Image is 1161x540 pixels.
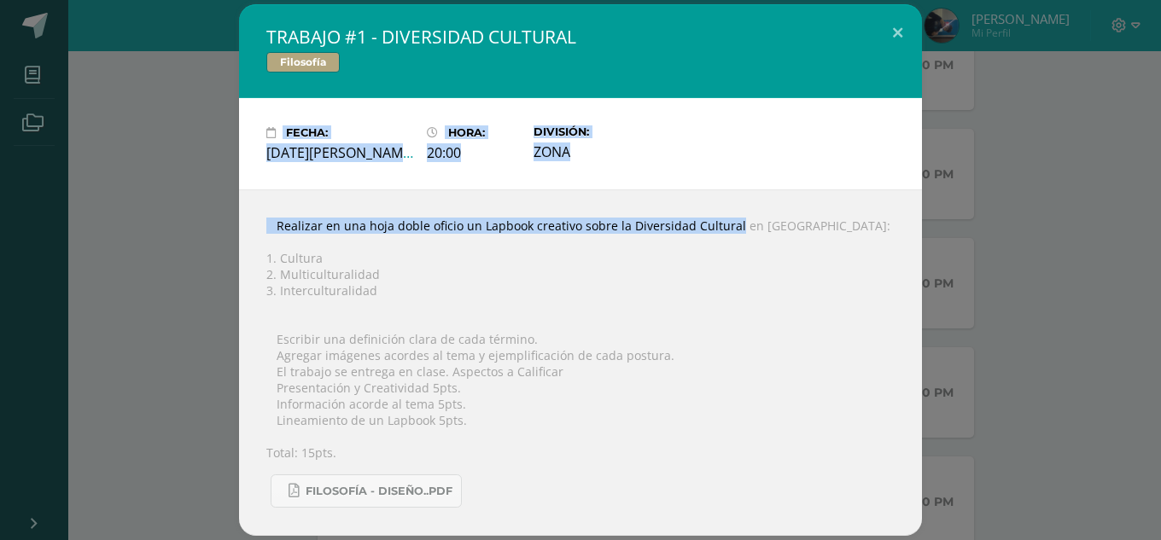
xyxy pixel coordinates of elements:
[271,474,462,508] a: FILOSOFÍA - DISEÑO..pdf
[873,4,922,62] button: Close (Esc)
[239,189,922,536] div:  Realizar en una hoja doble oficio un Lapbook creativo sobre la Diversidad Cultural en [GEOGRAPH...
[534,142,680,161] div: ZONA
[427,143,520,162] div: 20:00
[266,143,413,162] div: [DATE][PERSON_NAME]
[448,126,485,139] span: Hora:
[266,52,340,73] span: Filosofía
[286,126,328,139] span: Fecha:
[306,485,452,498] span: FILOSOFÍA - DISEÑO..pdf
[266,25,895,49] h2: TRABAJO #1 - DIVERSIDAD CULTURAL
[534,125,680,138] label: División:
